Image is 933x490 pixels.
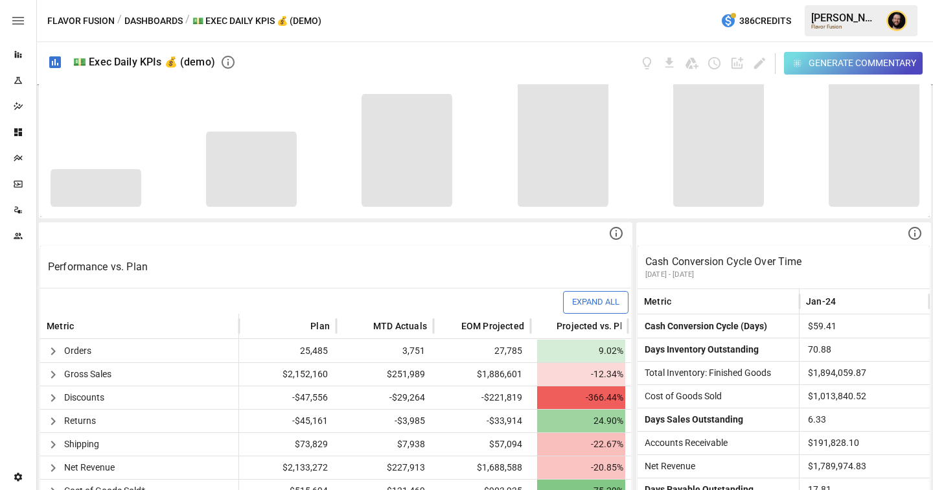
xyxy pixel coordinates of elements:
[537,386,625,409] span: -366.44%
[806,295,836,308] span: Jan-24
[343,456,427,479] span: $227,913
[117,13,122,29] div: /
[64,392,104,402] span: Discounts
[806,362,923,384] span: $1,894,059.87
[343,386,427,409] span: -$29,264
[811,12,879,24] div: [PERSON_NAME]
[806,455,923,478] span: $1,789,974.83
[563,291,628,314] button: Expand All
[806,408,923,431] span: 6.33
[630,439,755,449] span: Amazon, Shopify, SmartModel
[806,385,923,408] span: $1,013,840.52
[75,317,93,335] button: Sort
[645,270,922,280] p: [DATE] - [DATE]
[537,340,625,362] span: 9.02%
[886,10,907,31] img: Ciaran Nugent
[343,433,427,456] span: $7,938
[639,461,695,471] span: Net Revenue
[354,317,372,335] button: Sort
[784,52,923,75] button: Generate Commentary
[343,410,427,432] span: -$3,985
[707,56,722,71] button: Schedule dashboard
[440,456,524,479] span: $1,688,588
[440,340,524,362] span: 27,785
[715,9,796,33] button: 386Credits
[440,386,524,409] span: -$221,819
[246,340,330,362] span: 25,485
[537,456,625,479] span: -20.85%
[537,410,625,432] span: 24.90%
[246,456,330,479] span: $2,133,272
[639,56,654,71] button: View documentation
[373,320,427,332] span: MTD Actuals
[343,363,427,386] span: $251,989
[630,369,755,379] span: Amazon, Shopify, SmartModel
[442,317,460,335] button: Sort
[291,317,309,335] button: Sort
[47,320,74,332] span: Metric
[806,338,923,361] span: 70.88
[64,345,91,356] span: Orders
[557,320,633,332] span: Projected vs. Plan
[64,415,96,426] span: Returns
[730,56,744,71] button: Add widget
[645,254,922,270] p: Cash Conversion Cycle Over Time
[537,317,555,335] button: Sort
[73,56,215,68] div: 💵 Exec Daily KPIs 💰 (demo)
[630,462,755,472] span: Amazon, Shopify, SmartModel
[639,344,759,355] span: Days Inventory Outstanding
[809,55,916,71] div: Generate Commentary
[185,13,190,29] div: /
[461,320,524,332] span: EOM Projected
[124,13,183,29] button: Dashboards
[639,321,767,331] span: Cash Conversion Cycle (Days)
[246,386,330,409] span: -$47,556
[537,433,625,456] span: -22.67%
[310,320,330,332] span: Plan
[440,433,524,456] span: $57,094
[644,295,671,308] span: Metric
[630,415,755,426] span: Amazon, Shopify, SmartModel
[630,392,755,402] span: Amazon, Shopify, SmartModel
[64,369,111,379] span: Gross Sales
[811,24,879,30] div: Flavor Fusion
[837,292,855,310] button: Sort
[639,414,743,425] span: Days Sales Outstanding
[630,345,755,356] span: Amazon, Shopify, SmartModel
[673,292,691,310] button: Sort
[739,13,791,29] span: 386 Credits
[639,367,771,378] span: Total Inventory: Finished Goods
[639,437,728,448] span: Accounts Receivable
[246,410,330,432] span: -$45,161
[752,56,767,71] button: Edit dashboard
[639,391,722,401] span: Cost of Goods Sold
[879,3,915,39] button: Ciaran Nugent
[47,13,115,29] button: Flavor Fusion
[662,56,677,71] button: Download dashboard
[440,410,524,432] span: -$33,914
[246,433,330,456] span: $73,829
[246,363,330,386] span: $2,152,160
[64,439,99,449] span: Shipping
[64,462,115,472] span: Net Revenue
[440,363,524,386] span: $1,886,601
[537,363,625,386] span: -12.34%
[48,259,623,275] p: Performance vs. Plan
[343,340,427,362] span: 3,751
[806,315,923,338] span: $59.41
[806,432,923,454] span: $191,828.10
[684,56,699,71] button: Save as Google Doc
